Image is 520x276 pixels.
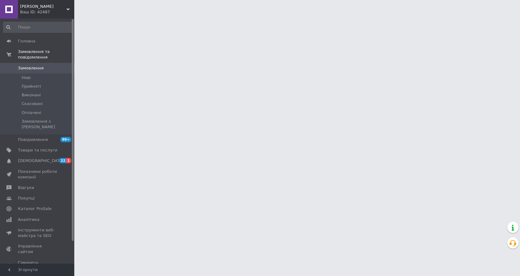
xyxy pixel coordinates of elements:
[3,22,73,33] input: Пошук
[18,38,35,44] span: Головна
[60,137,71,142] span: 99+
[18,185,34,191] span: Відгуки
[22,92,41,98] span: Виконані
[22,119,72,130] span: Замовлення з [PERSON_NAME]
[18,243,57,255] span: Управління сайтом
[18,65,44,71] span: Замовлення
[20,4,67,9] span: ЕКО ТЕПЛИЦЯ
[22,84,41,89] span: Прийняті
[18,49,74,60] span: Замовлення та повідомлення
[18,217,39,222] span: Аналітика
[18,206,51,212] span: Каталог ProSale
[18,147,57,153] span: Товари та послуги
[22,101,43,107] span: Скасовані
[22,75,31,81] span: Нові
[18,260,57,271] span: Гаманець компанії
[66,158,71,163] span: 1
[59,158,66,163] span: 22
[18,195,35,201] span: Покупці
[22,110,41,116] span: Оплачені
[18,158,64,164] span: [DEMOGRAPHIC_DATA]
[20,9,74,15] div: Ваш ID: 42487
[18,169,57,180] span: Показники роботи компанії
[18,227,57,239] span: Інструменти веб-майстра та SEO
[18,137,48,142] span: Повідомлення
